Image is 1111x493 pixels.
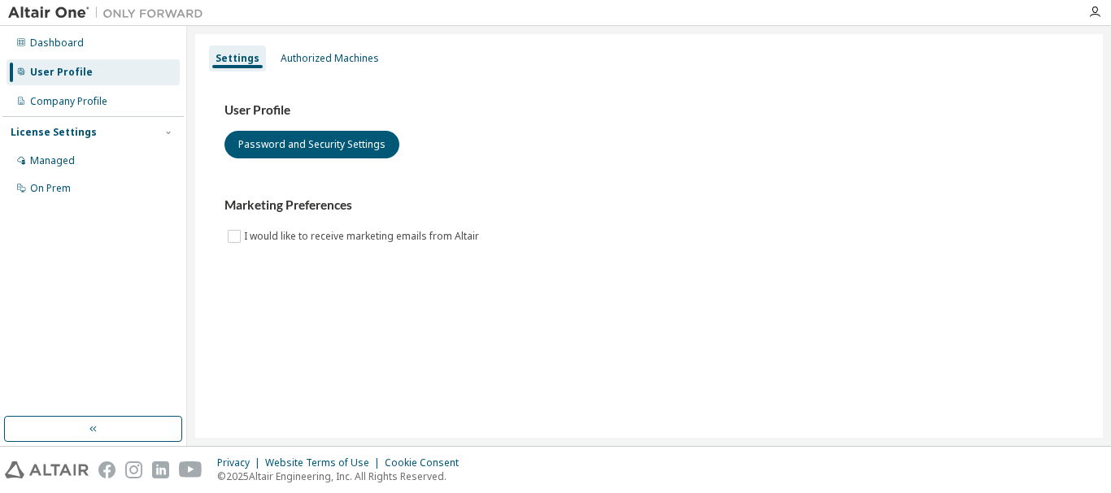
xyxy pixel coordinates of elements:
div: Cookie Consent [385,456,468,469]
img: altair_logo.svg [5,461,89,478]
div: Privacy [217,456,265,469]
p: © 2025 Altair Engineering, Inc. All Rights Reserved. [217,469,468,483]
div: User Profile [30,66,93,79]
div: Dashboard [30,37,84,50]
img: instagram.svg [125,461,142,478]
div: Company Profile [30,95,107,108]
img: facebook.svg [98,461,115,478]
img: Altair One [8,5,211,21]
label: I would like to receive marketing emails from Altair [244,227,482,246]
h3: Marketing Preferences [224,197,1074,214]
div: License Settings [11,126,97,139]
button: Password and Security Settings [224,131,399,158]
div: Managed [30,154,75,167]
div: Authorized Machines [281,52,379,65]
div: On Prem [30,182,71,195]
div: Settings [216,52,259,65]
img: linkedin.svg [152,461,169,478]
div: Website Terms of Use [265,456,385,469]
h3: User Profile [224,102,1074,119]
img: youtube.svg [179,461,203,478]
